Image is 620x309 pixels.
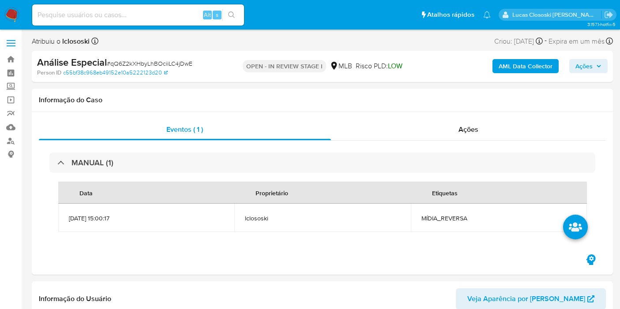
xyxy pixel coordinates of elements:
h3: MANUAL (1) [71,158,113,168]
span: # qQ6Z2kXHbyLhBOciiLC4jDwE [107,59,192,68]
button: search-icon [222,9,240,21]
span: Eventos ( 1 ) [166,124,203,134]
input: Pesquise usuários ou casos... [32,9,244,21]
span: Atribuiu o [32,37,90,46]
button: Ações [569,59,608,73]
span: Expira em um mês [549,37,605,46]
b: AML Data Collector [499,59,552,73]
h1: Informação do Caso [39,96,606,104]
span: Ações [575,59,593,73]
span: - [545,35,547,47]
div: MANUAL (1) [49,153,595,173]
a: Sair [604,10,613,19]
b: Análise Especial [37,55,107,69]
button: AML Data Collector [492,59,559,73]
span: MÍDIA_REVERSA [421,214,576,222]
span: Ações [458,124,478,134]
div: Proprietário [245,182,299,203]
span: LOW [388,61,402,71]
b: Person ID [37,69,61,77]
h1: Informação do Usuário [39,294,111,303]
span: s [216,11,218,19]
b: lclososki [60,36,90,46]
span: lclososki [245,214,400,222]
span: Alt [204,11,211,19]
p: lucas.clososki@mercadolivre.com [512,11,601,19]
div: MLB [330,61,352,71]
div: Data [69,182,103,203]
span: [DATE] 15:00:17 [69,214,224,222]
div: Etiquetas [421,182,468,203]
a: Notificações [483,11,491,19]
p: OPEN - IN REVIEW STAGE I [243,60,326,72]
span: Risco PLD: [356,61,402,71]
span: Atalhos rápidos [427,10,474,19]
div: Criou: [DATE] [494,35,543,47]
a: c55bf38c968eb49152e10a5222123d20 [63,69,168,77]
